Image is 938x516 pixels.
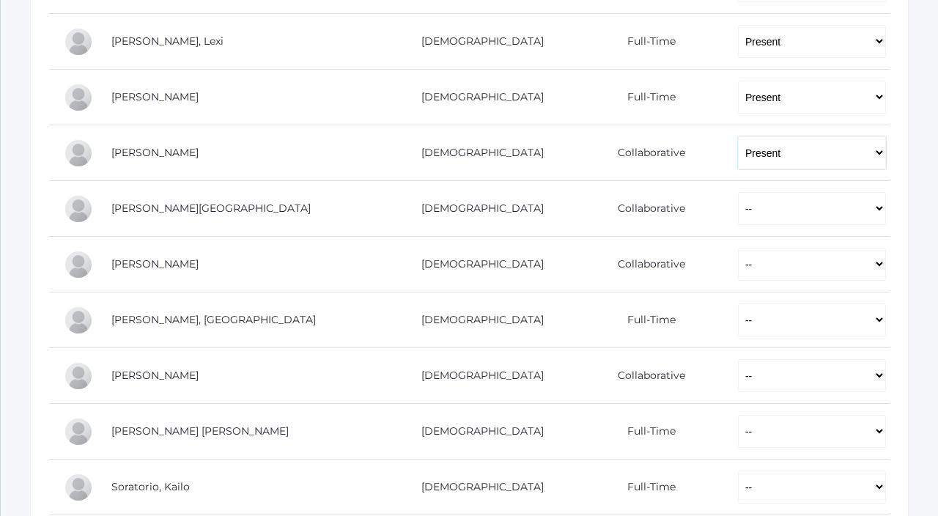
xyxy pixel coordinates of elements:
td: Full-Time [568,14,723,70]
div: Siena Mikhail [64,306,93,335]
td: Full-Time [568,404,723,460]
td: [DEMOGRAPHIC_DATA] [385,460,568,515]
a: [PERSON_NAME] [111,257,199,270]
td: Full-Time [568,460,723,515]
div: Cole McCollum [64,250,93,279]
a: [PERSON_NAME][GEOGRAPHIC_DATA] [111,202,311,215]
a: [PERSON_NAME] [PERSON_NAME] [111,424,289,438]
td: Full-Time [568,292,723,348]
td: [DEMOGRAPHIC_DATA] [385,292,568,348]
td: [DEMOGRAPHIC_DATA] [385,181,568,237]
a: [PERSON_NAME] [111,369,199,382]
a: [PERSON_NAME] [111,90,199,103]
td: [DEMOGRAPHIC_DATA] [385,125,568,181]
a: [PERSON_NAME], Lexi [111,34,224,48]
td: Collaborative [568,181,723,237]
td: Full-Time [568,70,723,125]
a: [PERSON_NAME] [111,146,199,159]
td: Collaborative [568,348,723,404]
td: [DEMOGRAPHIC_DATA] [385,14,568,70]
td: [DEMOGRAPHIC_DATA] [385,70,568,125]
td: Collaborative [568,125,723,181]
a: Soratorio, Kailo [111,480,190,493]
td: [DEMOGRAPHIC_DATA] [385,404,568,460]
div: Frances Leidenfrost [64,83,93,112]
div: Lexi Judy [64,27,93,56]
div: Savannah Maurer [64,194,93,224]
div: Colton Maurer [64,139,93,168]
td: Collaborative [568,237,723,292]
div: Ian Serafini Pozzi [64,417,93,446]
div: Kailo Soratorio [64,473,93,502]
div: Vincent Scrudato [64,361,93,391]
td: [DEMOGRAPHIC_DATA] [385,348,568,404]
a: [PERSON_NAME], [GEOGRAPHIC_DATA] [111,313,316,326]
td: [DEMOGRAPHIC_DATA] [385,237,568,292]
